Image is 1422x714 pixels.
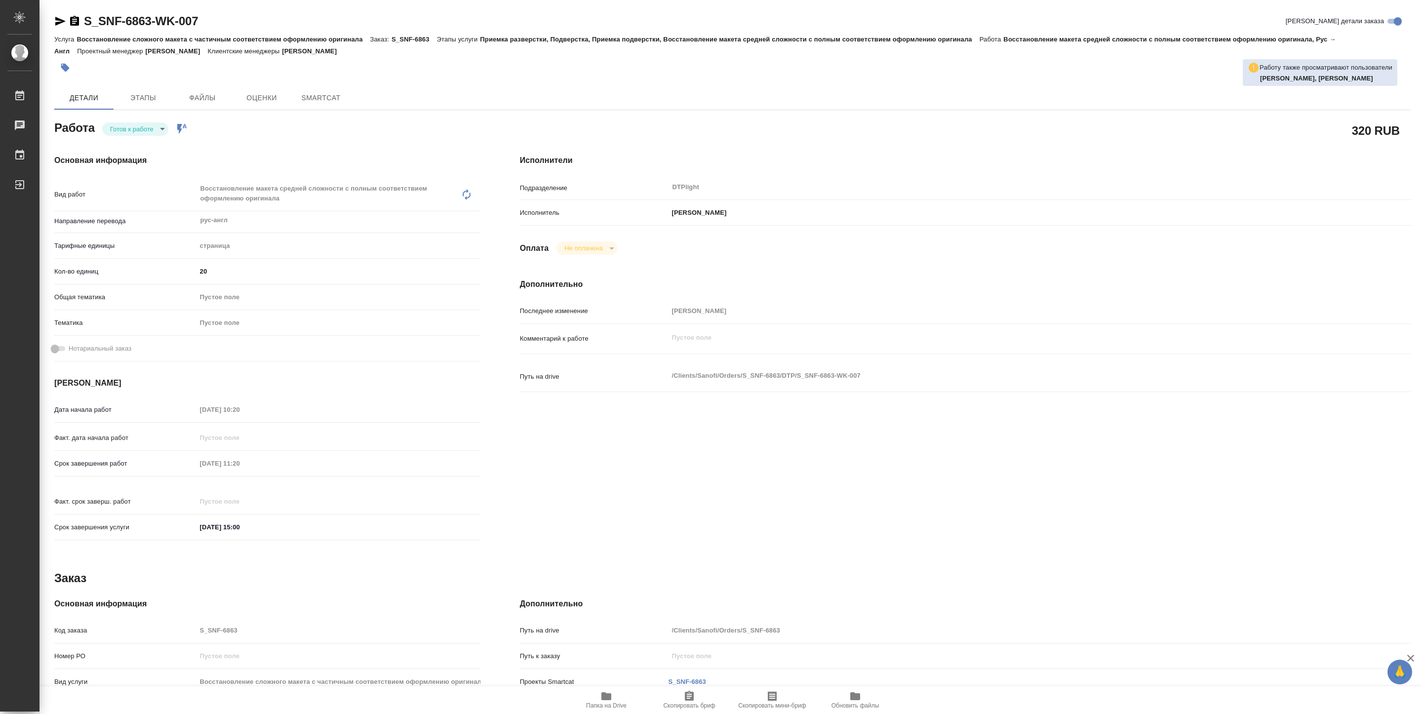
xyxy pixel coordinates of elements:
p: Услуга [54,36,77,43]
div: Пустое поле [197,315,480,331]
div: Готов к работе [556,241,617,255]
p: Кол-во единиц [54,267,197,277]
input: Пустое поле [669,649,1337,663]
p: Восстановление сложного макета с частичным соответствием оформлению оригинала [77,36,370,43]
p: Работа [980,36,1004,43]
span: 🙏 [1391,662,1408,682]
span: Папка на Drive [586,702,627,709]
div: Готов к работе [102,122,168,136]
div: Пустое поле [197,289,480,306]
button: Папка на Drive [565,686,648,714]
p: Код заказа [54,626,197,635]
h2: Заказ [54,570,86,586]
p: Факт. дата начала работ [54,433,197,443]
span: Этапы [119,92,167,104]
p: Дата начала работ [54,405,197,415]
p: Вид услуги [54,677,197,687]
h4: Дополнительно [520,598,1411,610]
button: Скопировать ссылку [69,15,80,27]
a: S_SNF-6863 [669,678,706,685]
h4: Основная информация [54,155,480,166]
input: ✎ Введи что-нибудь [197,520,283,534]
p: Срок завершения работ [54,459,197,469]
div: страница [197,238,480,254]
span: Нотариальный заказ [69,344,131,354]
input: Пустое поле [197,674,480,689]
span: Обновить файлы [831,702,879,709]
a: S_SNF-6863-WK-007 [84,14,198,28]
p: Клиентские менеджеры [208,47,282,55]
p: Номер РО [54,651,197,661]
p: [PERSON_NAME] [146,47,208,55]
p: Подразделение [520,183,669,193]
h4: Дополнительно [520,278,1411,290]
input: Пустое поле [197,649,480,663]
span: SmartCat [297,92,345,104]
p: Этапы услуги [437,36,480,43]
div: Пустое поле [200,292,469,302]
p: Общая тематика [54,292,197,302]
p: Работу также просматривают пользователи [1260,63,1392,73]
button: Готов к работе [107,125,157,133]
p: Сайдашева Диляра, Васильева Ольга [1260,74,1392,83]
p: Проектный менеджер [77,47,145,55]
span: Оценки [238,92,285,104]
span: [PERSON_NAME] детали заказа [1286,16,1384,26]
input: Пустое поле [197,494,283,509]
p: [PERSON_NAME] [282,47,344,55]
p: [PERSON_NAME] [669,208,727,218]
input: Пустое поле [669,623,1337,637]
button: Не оплачена [561,244,605,252]
span: Скопировать бриф [663,702,715,709]
button: Скопировать бриф [648,686,731,714]
p: Тематика [54,318,197,328]
h4: Оплата [520,242,549,254]
input: Пустое поле [197,623,480,637]
p: Последнее изменение [520,306,669,316]
input: Пустое поле [197,456,283,471]
button: Обновить файлы [814,686,897,714]
span: Детали [60,92,108,104]
textarea: /Clients/Sanofi/Orders/S_SNF-6863/DTP/S_SNF-6863-WK-007 [669,367,1337,384]
p: Приемка разверстки, Подверстка, Приемка подверстки, Восстановление макета средней сложности с пол... [480,36,979,43]
button: Скопировать мини-бриф [731,686,814,714]
h2: 320 RUB [1352,122,1400,139]
span: Файлы [179,92,226,104]
input: ✎ Введи что-нибудь [197,264,480,278]
button: Добавить тэг [54,57,76,79]
h2: Работа [54,118,95,136]
p: Срок завершения услуги [54,522,197,532]
p: Комментарий к работе [520,334,669,344]
p: Путь к заказу [520,651,669,661]
p: Исполнитель [520,208,669,218]
b: [PERSON_NAME], [PERSON_NAME] [1260,75,1373,82]
input: Пустое поле [197,431,283,445]
input: Пустое поле [669,304,1337,318]
input: Пустое поле [197,402,283,417]
div: Пустое поле [200,318,469,328]
p: Проекты Smartcat [520,677,669,687]
p: Факт. срок заверш. работ [54,497,197,507]
p: Вид работ [54,190,197,199]
button: 🙏 [1387,660,1412,684]
p: Тарифные единицы [54,241,197,251]
span: Скопировать мини-бриф [738,702,806,709]
p: Заказ: [370,36,392,43]
h4: Основная информация [54,598,480,610]
h4: Исполнители [520,155,1411,166]
button: Скопировать ссылку для ЯМессенджера [54,15,66,27]
h4: [PERSON_NAME] [54,377,480,389]
p: S_SNF-6863 [392,36,437,43]
p: Путь на drive [520,626,669,635]
p: Путь на drive [520,372,669,382]
p: Направление перевода [54,216,197,226]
